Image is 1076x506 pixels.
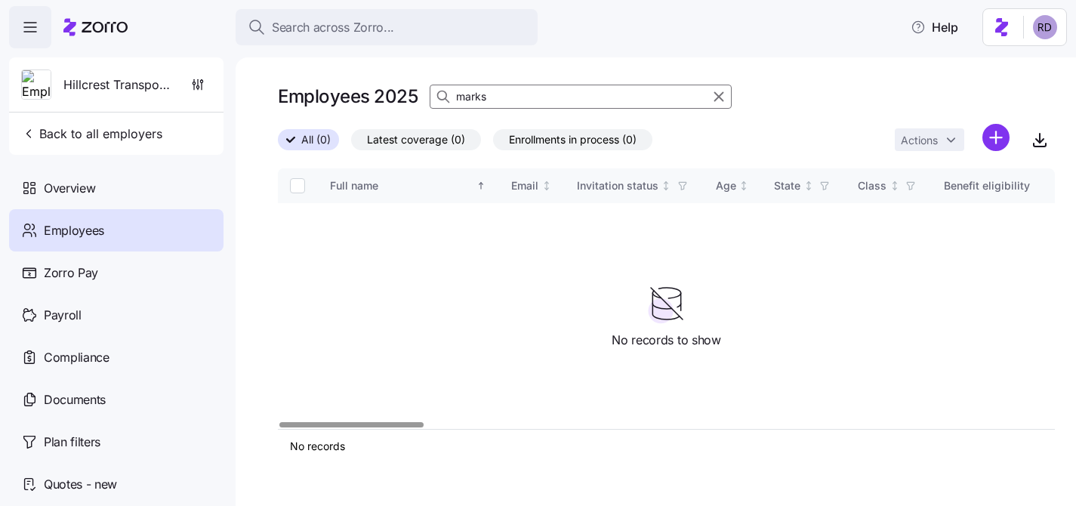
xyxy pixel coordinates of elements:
[899,12,970,42] button: Help
[762,168,846,203] th: StateNot sorted
[272,18,394,37] span: Search across Zorro...
[803,180,814,191] div: Not sorted
[895,128,964,151] button: Actions
[290,178,305,193] input: Select all records
[9,378,224,421] a: Documents
[774,177,800,194] div: State
[577,177,658,194] div: Invitation status
[509,130,637,150] span: Enrollments in process (0)
[9,209,224,251] a: Employees
[738,180,749,191] div: Not sorted
[661,180,671,191] div: Not sorted
[318,168,499,203] th: Full nameSorted ascending
[541,180,552,191] div: Not sorted
[9,167,224,209] a: Overview
[901,135,938,146] span: Actions
[9,463,224,505] a: Quotes - new
[565,168,704,203] th: Invitation statusNot sorted
[301,130,331,150] span: All (0)
[9,294,224,336] a: Payroll
[430,85,732,109] input: Search Employees
[9,251,224,294] a: Zorro Pay
[44,306,82,325] span: Payroll
[846,168,932,203] th: ClassNot sorted
[44,348,109,367] span: Compliance
[15,119,168,149] button: Back to all employers
[1033,15,1057,39] img: 6d862e07fa9c5eedf81a4422c42283ac
[44,475,117,494] span: Quotes - new
[889,180,900,191] div: Not sorted
[612,331,720,350] span: No records to show
[911,18,958,36] span: Help
[63,76,172,94] span: Hillcrest Transportation Inc.
[22,70,51,100] img: Employer logo
[236,9,538,45] button: Search across Zorro...
[367,130,465,150] span: Latest coverage (0)
[44,179,95,198] span: Overview
[9,336,224,378] a: Compliance
[330,177,473,194] div: Full name
[499,168,565,203] th: EmailNot sorted
[44,390,106,409] span: Documents
[44,264,98,282] span: Zorro Pay
[511,177,538,194] div: Email
[9,421,224,463] a: Plan filters
[44,221,104,240] span: Employees
[278,85,418,108] h1: Employees 2025
[858,177,886,194] div: Class
[982,124,1010,151] svg: add icon
[716,177,736,194] div: Age
[21,125,162,143] span: Back to all employers
[704,168,763,203] th: AgeNot sorted
[290,439,1043,454] div: No records
[44,433,100,452] span: Plan filters
[476,180,486,191] div: Sorted ascending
